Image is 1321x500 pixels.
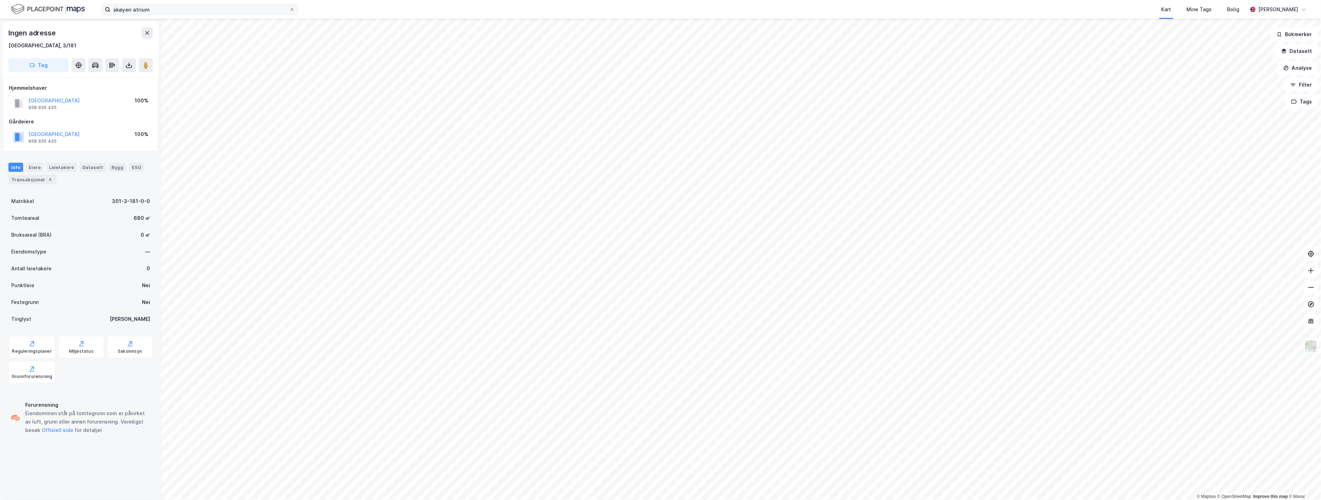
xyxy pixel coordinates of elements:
img: Z [1305,340,1318,353]
a: Improve this map [1253,494,1288,499]
div: Leietakere [46,163,77,172]
div: Eiendomstype [11,248,46,256]
div: 958 935 420 [28,138,56,144]
button: Datasett [1275,44,1318,58]
button: Bokmerker [1271,27,1318,41]
div: Matrikkel [11,197,34,205]
div: Saksinnsyn [118,349,142,354]
div: Info [8,163,23,172]
div: [PERSON_NAME] [1259,5,1299,14]
div: Transaksjoner [8,175,56,184]
div: Datasett [80,163,106,172]
div: Bygg [109,163,126,172]
div: Miljøstatus [69,349,94,354]
div: Festegrunn [11,298,39,306]
iframe: Chat Widget [1286,466,1321,500]
div: Kart [1161,5,1171,14]
div: Hjemmelshaver [9,84,153,92]
div: Antall leietakere [11,264,52,273]
button: Filter [1285,78,1318,92]
div: 4 [47,176,54,183]
div: 0 [147,264,150,273]
button: Analyse [1278,61,1318,75]
button: Tag [8,58,69,72]
div: Tinglyst [11,315,31,323]
div: 301-3-181-0-0 [112,197,150,205]
div: Bruksareal (BRA) [11,231,52,239]
div: Eiendommen står på tomtegrunn som er påvirket av luft, grunn eller annen forurensning. Vennligst ... [25,409,150,434]
img: logo.f888ab2527a4732fd821a326f86c7f29.svg [11,3,85,15]
div: Eiere [26,163,43,172]
div: 100% [135,130,148,138]
div: ESG [129,163,144,172]
a: Mapbox [1197,494,1216,499]
div: 680 ㎡ [134,214,150,222]
div: Gårdeiere [9,117,153,126]
div: Forurensning [25,401,150,409]
div: 0 ㎡ [141,231,150,239]
input: Søk på adresse, matrikkel, gårdeiere, leietakere eller personer [110,4,289,15]
div: [PERSON_NAME] [110,315,150,323]
button: Tags [1286,95,1318,109]
div: Ingen adresse [8,27,57,39]
div: Nei [142,298,150,306]
div: — [145,248,150,256]
div: 958 935 420 [28,105,56,110]
div: 100% [135,96,148,105]
div: Tomteareal [11,214,39,222]
div: Kontrollprogram for chat [1286,466,1321,500]
div: Mine Tags [1187,5,1212,14]
div: [GEOGRAPHIC_DATA], 3/181 [8,41,76,50]
div: Grunnforurensning [12,374,52,379]
div: Punktleie [11,281,34,290]
a: OpenStreetMap [1218,494,1252,499]
div: Nei [142,281,150,290]
div: Reguleringsplaner [12,349,52,354]
div: Bolig [1227,5,1240,14]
